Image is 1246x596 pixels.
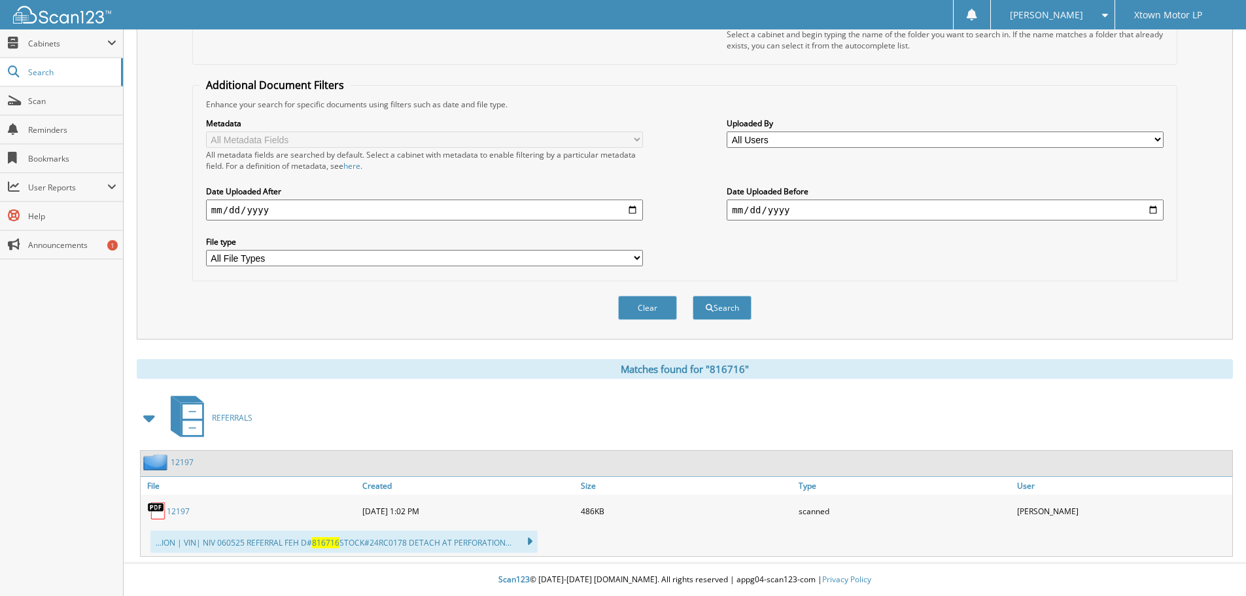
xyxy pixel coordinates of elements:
div: scanned [795,498,1014,524]
a: REFERRALS [163,392,252,444]
img: PDF.png [147,501,167,521]
label: Metadata [206,118,643,129]
a: Size [578,477,796,495]
a: Created [359,477,578,495]
a: Privacy Policy [822,574,871,585]
div: All metadata fields are searched by default. Select a cabinet with metadata to enable filtering b... [206,149,643,171]
a: 12197 [167,506,190,517]
button: Search [693,296,752,320]
input: start [206,200,643,220]
img: folder2.png [143,454,171,470]
span: 816716 [312,537,339,548]
div: [DATE] 1:02 PM [359,498,578,524]
div: Enhance your search for specific documents using filters such as date and file type. [199,99,1170,110]
span: Reminders [28,124,116,135]
button: Clear [618,296,677,320]
span: Help [28,211,116,222]
label: File type [206,236,643,247]
a: File [141,477,359,495]
a: Type [795,477,1014,495]
span: Search [28,67,114,78]
img: scan123-logo-white.svg [13,6,111,24]
span: Announcements [28,239,116,251]
label: Date Uploaded Before [727,186,1164,197]
iframe: Chat Widget [1181,533,1246,596]
span: REFERRALS [212,412,252,423]
div: 486KB [578,498,796,524]
span: User Reports [28,182,107,193]
a: 12197 [171,457,194,468]
label: Uploaded By [727,118,1164,129]
input: end [727,200,1164,220]
span: Scan [28,96,116,107]
a: User [1014,477,1232,495]
span: Cabinets [28,38,107,49]
span: Xtown Motor LP [1134,11,1202,19]
div: Matches found for "816716" [137,359,1233,379]
span: Scan123 [498,574,530,585]
span: Bookmarks [28,153,116,164]
div: [PERSON_NAME] [1014,498,1232,524]
div: ...ION | VIN| NIV 060525 REFERRAL FEH D# STOCK#24RC0178 DETACH AT PERFORATION... [150,531,538,553]
legend: Additional Document Filters [199,78,351,92]
label: Date Uploaded After [206,186,643,197]
div: © [DATE]-[DATE] [DOMAIN_NAME]. All rights reserved | appg04-scan123-com | [124,564,1246,596]
span: [PERSON_NAME] [1010,11,1083,19]
div: Select a cabinet and begin typing the name of the folder you want to search in. If the name match... [727,29,1164,51]
a: here [343,160,360,171]
div: 1 [107,240,118,251]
